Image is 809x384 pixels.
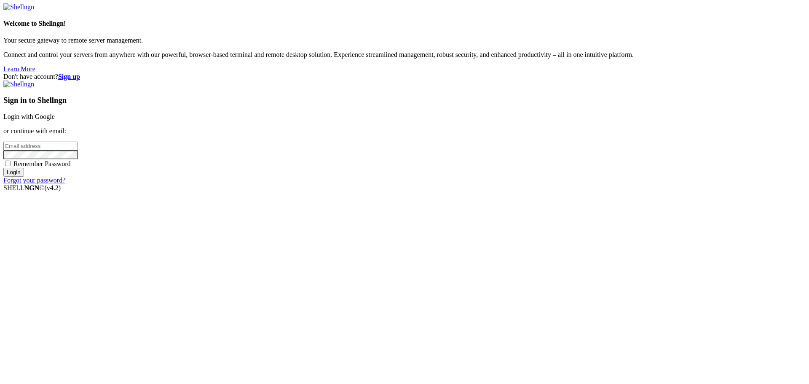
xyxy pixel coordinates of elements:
input: Email address [3,142,78,150]
img: Shellngn [3,3,34,11]
input: Login [3,168,24,177]
a: Login with Google [3,113,55,120]
a: Sign up [58,73,80,80]
a: Forgot your password? [3,177,65,184]
a: Learn More [3,65,35,73]
span: Remember Password [13,160,71,167]
img: Shellngn [3,81,34,88]
p: or continue with email: [3,127,806,135]
span: SHELL © [3,184,61,191]
p: Your secure gateway to remote server management. [3,37,806,44]
span: 4.2.0 [45,184,61,191]
b: NGN [24,184,40,191]
p: Connect and control your servers from anywhere with our powerful, browser-based terminal and remo... [3,51,806,59]
input: Remember Password [5,161,11,166]
h4: Welcome to Shellngn! [3,20,806,27]
h3: Sign in to Shellngn [3,96,806,105]
div: Don't have account? [3,73,806,81]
